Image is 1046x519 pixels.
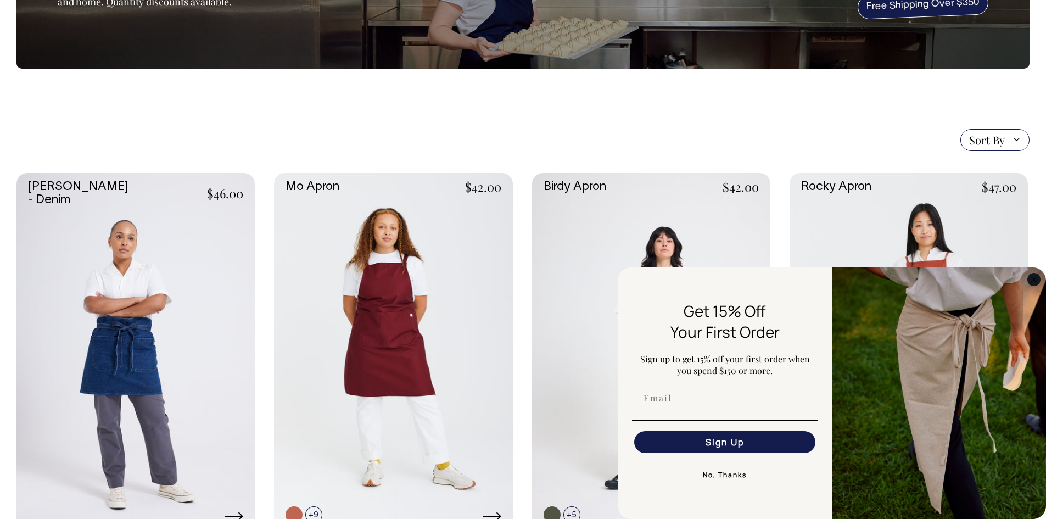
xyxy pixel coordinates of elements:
[969,133,1005,147] span: Sort By
[618,267,1046,519] div: FLYOUT Form
[632,420,818,421] img: underline
[670,321,780,342] span: Your First Order
[684,300,766,321] span: Get 15% Off
[1027,273,1041,286] button: Close dialog
[634,387,815,409] input: Email
[632,464,818,486] button: No, Thanks
[640,353,810,376] span: Sign up to get 15% off your first order when you spend $150 or more.
[832,267,1046,519] img: 5e34ad8f-4f05-4173-92a8-ea475ee49ac9.jpeg
[634,431,815,453] button: Sign Up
